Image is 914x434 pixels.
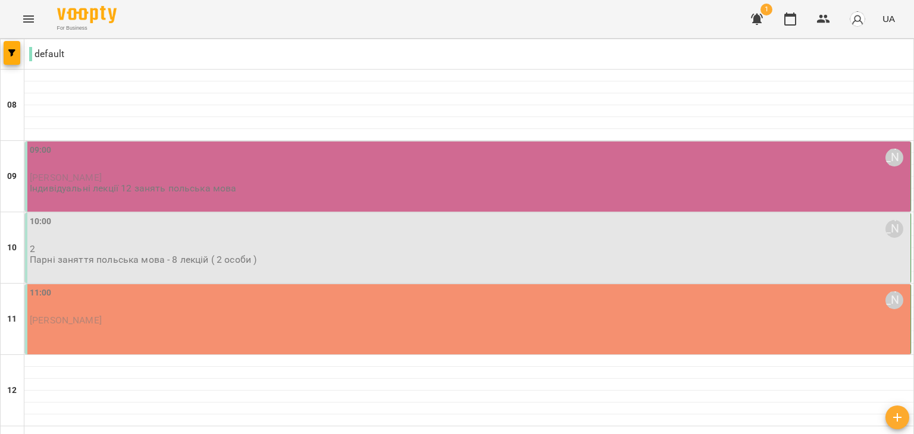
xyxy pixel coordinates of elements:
[30,287,52,300] label: 11:00
[7,384,17,397] h6: 12
[30,244,908,254] p: 2
[885,149,903,166] div: Valentyna Krytskaliuk
[30,215,52,228] label: 10:00
[7,313,17,326] h6: 11
[885,291,903,309] div: Valentyna Krytskaliuk
[760,4,772,15] span: 1
[7,241,17,254] h6: 10
[878,8,900,30] button: UA
[30,172,102,183] span: [PERSON_NAME]
[57,24,117,32] span: For Business
[885,405,909,429] button: Створити урок
[57,6,117,23] img: Voopty Logo
[29,47,64,61] p: default
[30,315,102,326] span: [PERSON_NAME]
[885,220,903,238] div: Valentyna Krytskaliuk
[30,144,52,157] label: 09:00
[7,170,17,183] h6: 09
[30,183,237,193] p: Індивідуальні лекції 12 занять польська мова
[849,11,866,27] img: avatar_s.png
[14,5,43,33] button: Menu
[30,254,256,265] p: Парні заняття польська мова - 8 лекцій ( 2 особи )
[882,12,895,25] span: UA
[7,99,17,112] h6: 08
